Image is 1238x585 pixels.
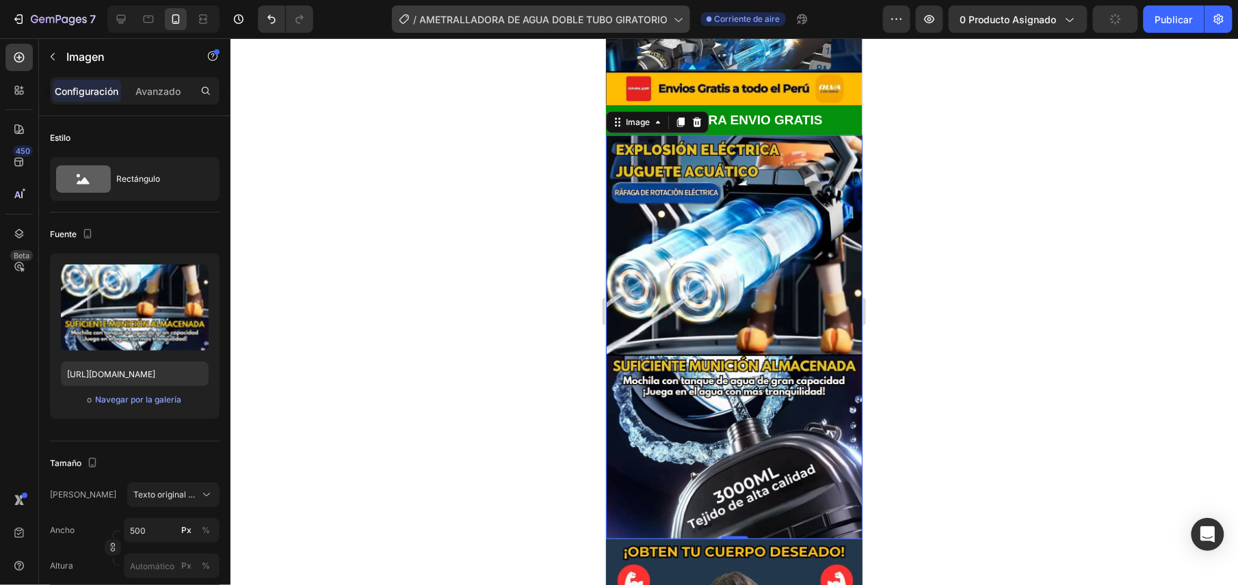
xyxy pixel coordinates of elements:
span: / [414,12,417,27]
span: Corriente de aire [715,13,780,25]
button: 7 [5,5,102,33]
label: Altura [50,560,73,572]
div: % [202,524,210,536]
button: Publicar [1144,5,1204,33]
div: Deshacer/Rehacer [258,5,313,33]
iframe: Design area [606,38,862,585]
font: Estilo [50,132,70,144]
p: Configuración [55,84,119,98]
span: 0 producto asignado [960,12,1057,27]
button: Texto original en [127,482,220,507]
font: Fuente [50,228,77,241]
img: vista previa de la imagen [61,264,209,351]
input: Px% [124,518,220,543]
font: Px [182,560,192,572]
button: Navegar por la galería [95,393,183,407]
button: 0 producto asignado [949,5,1088,33]
font: Px [182,524,192,536]
button: Px [198,558,214,574]
input: Px% [124,554,220,578]
div: Beta [10,250,33,261]
div: 450 [13,146,33,157]
font: Tamaño [50,457,81,470]
font: Navegar por la galería [96,394,182,406]
p: 7 [90,11,96,27]
label: Ancho [50,524,75,536]
p: Avanzado [135,84,181,98]
span: AMETRALLADORA DE AGUA DOBLE TUBO GIRATORIO [420,12,668,27]
font: Publicar [1155,12,1193,27]
p: Image [66,49,183,65]
button: % [179,522,195,539]
span: Texto original en [133,489,197,501]
div: % [202,560,210,572]
div: Abra Intercom Messenger [1191,518,1224,551]
label: [PERSON_NAME] [50,489,116,501]
input: https://example.com/image.jpg [61,362,209,386]
div: Rectángulo [116,163,200,195]
button: Px [198,522,214,539]
button: % [179,558,195,574]
span: o [88,392,92,408]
